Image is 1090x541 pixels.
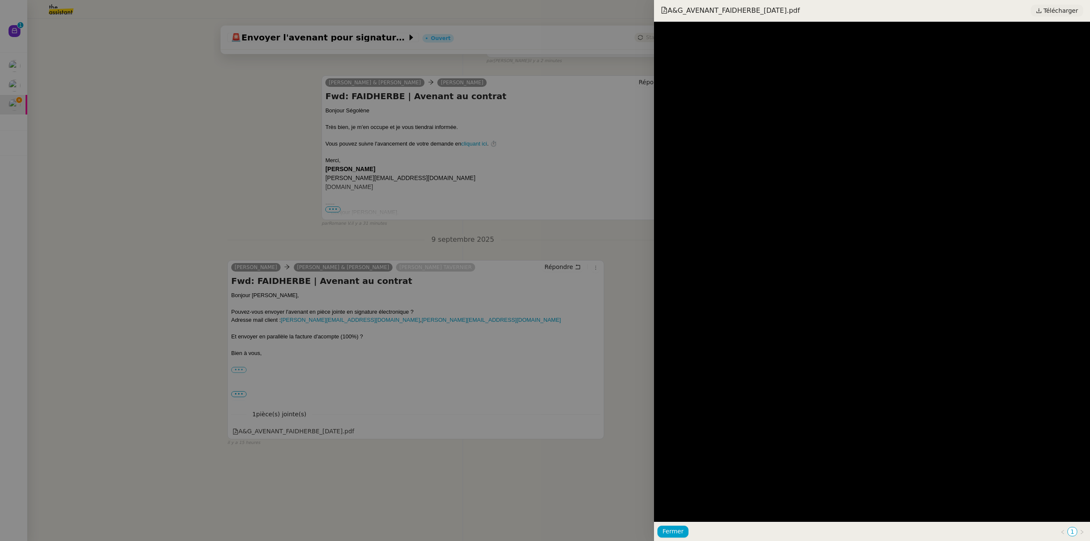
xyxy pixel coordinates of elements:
span: A&G_AVENANT_FAIDHERBE_[DATE].pdf [661,6,800,15]
button: Page précédente [1058,527,1067,536]
li: 1 [1067,527,1077,536]
a: 1 [1068,527,1077,536]
button: Page suivante [1077,527,1087,536]
span: Télécharger [1044,5,1078,16]
button: Fermer [657,526,688,538]
span: Fermer [663,527,683,536]
a: Télécharger [1031,5,1083,17]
